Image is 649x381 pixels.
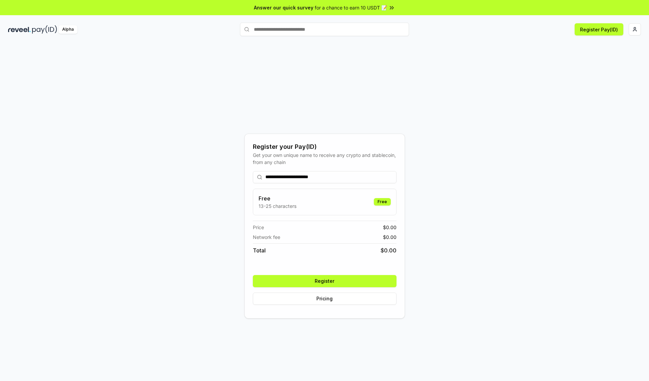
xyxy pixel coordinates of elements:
[58,25,77,34] div: Alpha
[383,234,396,241] span: $ 0.00
[383,224,396,231] span: $ 0.00
[253,152,396,166] div: Get your own unique name to receive any crypto and stablecoin, from any chain
[253,275,396,287] button: Register
[381,246,396,254] span: $ 0.00
[253,246,266,254] span: Total
[32,25,57,34] img: pay_id
[8,25,31,34] img: reveel_dark
[253,234,280,241] span: Network fee
[374,198,391,206] div: Free
[575,23,623,35] button: Register Pay(ID)
[259,202,296,210] p: 13-25 characters
[315,4,387,11] span: for a chance to earn 10 USDT 📝
[259,194,296,202] h3: Free
[253,142,396,152] div: Register your Pay(ID)
[254,4,313,11] span: Answer our quick survey
[253,293,396,305] button: Pricing
[253,224,264,231] span: Price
